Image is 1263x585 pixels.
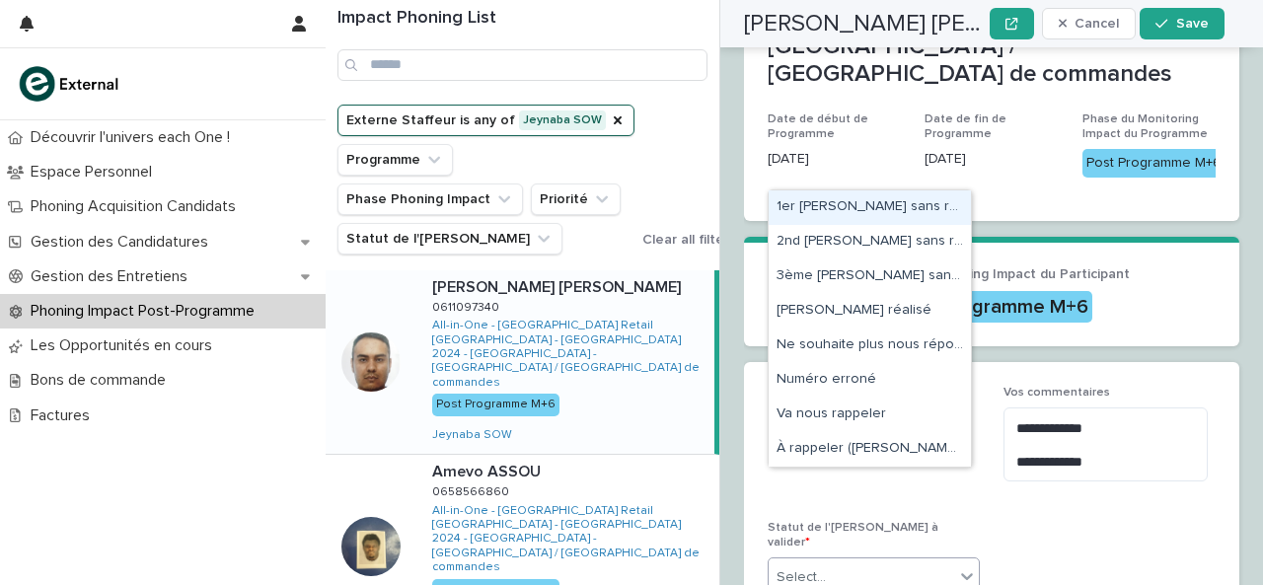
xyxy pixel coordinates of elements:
p: Bons de commande [23,371,182,390]
div: 3ème appel sans réponse [769,259,971,294]
button: Cancel [1042,8,1137,39]
button: Externe Staffeur [337,105,634,136]
button: Save [1140,8,1224,39]
span: Statut de l'[PERSON_NAME] à valider [768,522,938,548]
button: Priorité [531,183,621,215]
span: Phase de Monitoring Impact du Participant [854,267,1130,281]
p: Factures [23,406,106,425]
div: Post Programme M+6 [432,394,559,415]
p: [DATE] [768,149,901,170]
p: Espace Personnel [23,163,168,182]
button: Phase Phoning Impact [337,183,523,215]
div: Post Programme M+6 [1082,149,1226,178]
div: Post Programme M+6 [891,291,1092,323]
div: Ne souhaite plus nous répondre [769,329,971,363]
a: [PERSON_NAME] [PERSON_NAME][PERSON_NAME] [PERSON_NAME] 06110973400611097340 All-in-One - [GEOGRAP... [326,270,719,455]
p: [DATE] [925,149,1058,170]
p: [PERSON_NAME] [PERSON_NAME] [432,274,685,297]
p: Amevo ASSOU [432,459,545,481]
p: 0611097340 [432,297,503,315]
a: Jeynaba SOW [432,428,512,442]
h1: Impact Phoning List [337,8,707,30]
div: Numéro erroné [769,363,971,398]
div: Appel réalisé [769,294,971,329]
div: 1er appel sans réponse > message laissé [769,190,971,225]
a: All-in-One - [GEOGRAPHIC_DATA] Retail [GEOGRAPHIC_DATA] - [GEOGRAPHIC_DATA] 2024 - [GEOGRAPHIC_DA... [432,319,706,390]
span: Date de début de Programme [768,113,868,139]
input: Search [337,49,707,81]
span: Save [1176,17,1209,31]
span: Cancel [1075,17,1119,31]
button: Clear all filters [634,225,736,255]
h2: Mohammad shabir SHAHABI [744,10,982,38]
span: Phase du Monitoring Impact du Programme [1082,113,1208,139]
a: All-in-One - [GEOGRAPHIC_DATA] Retail [GEOGRAPHIC_DATA] - [GEOGRAPHIC_DATA] 2024 - [GEOGRAPHIC_DA... [432,504,711,575]
p: Gestion des Entretiens [23,267,203,286]
button: Programme [337,144,453,176]
p: Les Opportunités en cours [23,336,228,355]
img: bc51vvfgR2QLHU84CWIQ [16,64,124,104]
span: Date de fin de Programme [925,113,1006,139]
div: À rappeler (créneau en commentaire) [769,432,971,467]
span: Vos commentaires [1003,387,1110,399]
p: Phoning Impact Post-Programme [23,302,270,321]
div: 2nd appel sans réponse [769,225,971,259]
p: Découvrir l'univers each One ! [23,128,246,147]
p: Phoning Acquisition Candidats [23,197,252,216]
p: 0658566860 [432,481,513,499]
div: Va nous rappeler [769,398,971,432]
span: Clear all filters [642,233,736,247]
p: Gestion des Candidatures [23,233,224,252]
button: Statut de l'appel [337,223,562,255]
